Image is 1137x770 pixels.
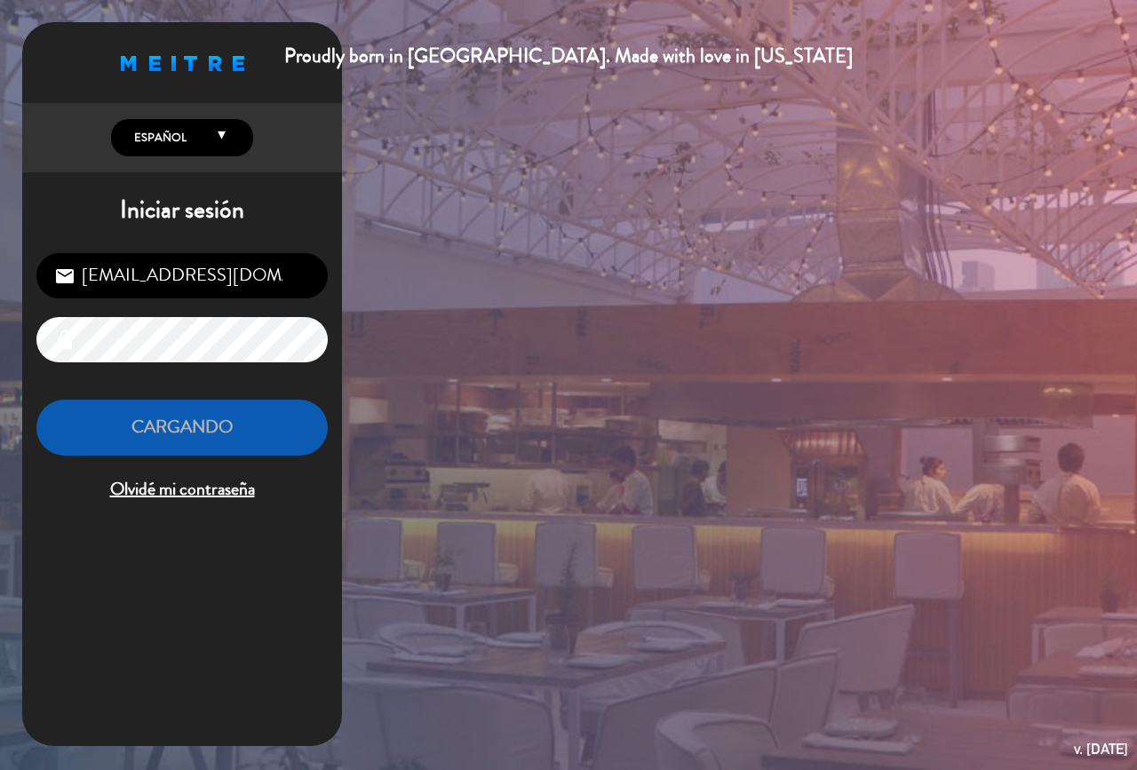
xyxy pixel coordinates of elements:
[130,129,187,147] span: Español
[54,266,76,287] i: email
[36,400,328,456] button: Cargando
[1074,737,1128,761] div: v. [DATE]
[54,329,76,351] i: lock
[22,195,342,226] h1: Iniciar sesión
[36,253,328,298] input: Correo Electrónico
[36,475,328,504] span: Olvidé mi contraseña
